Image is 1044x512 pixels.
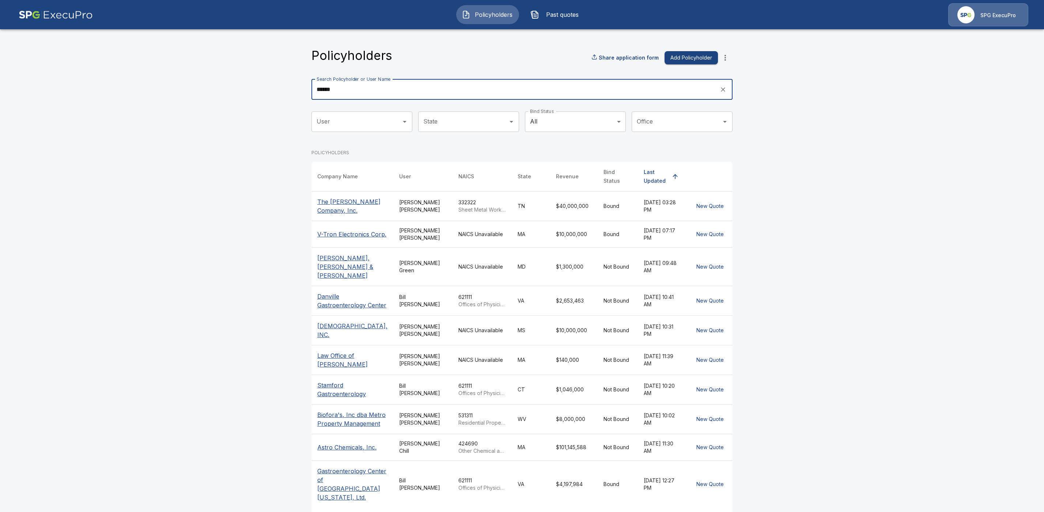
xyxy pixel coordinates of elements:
[556,172,579,181] div: Revenue
[665,51,718,65] button: Add Policyholder
[638,221,688,247] td: [DATE] 07:17 PM
[506,117,517,127] button: Open
[662,51,718,65] a: Add Policyholder
[512,345,550,375] td: MA
[317,381,387,398] p: Stamford Gastroenterology
[512,286,550,315] td: VA
[512,191,550,221] td: TN
[598,460,638,508] td: Bound
[458,484,506,492] p: Offices of Physicians (except Mental Health Specialists)
[693,353,727,367] button: New Quote
[550,375,598,404] td: $1,046,000
[550,434,598,460] td: $101,145,588
[458,301,506,308] p: Offices of Physicians (except Mental Health Specialists)
[399,440,447,455] div: [PERSON_NAME] Chill
[453,345,512,375] td: NAICS Unavailable
[693,478,727,491] button: New Quote
[980,12,1016,19] p: SPG ExecuPro
[453,315,512,345] td: NAICS Unavailable
[638,191,688,221] td: [DATE] 03:28 PM
[598,191,638,221] td: Bound
[598,375,638,404] td: Not Bound
[550,404,598,434] td: $8,000,000
[458,382,506,397] div: 621111
[512,375,550,404] td: CT
[525,111,626,132] div: All
[530,10,539,19] img: Past quotes Icon
[957,6,975,23] img: Agency Icon
[693,200,727,213] button: New Quote
[512,247,550,286] td: MD
[317,322,387,339] p: [DEMOGRAPHIC_DATA], INC.
[638,315,688,345] td: [DATE] 10:31 PM
[693,324,727,337] button: New Quote
[693,260,727,274] button: New Quote
[638,404,688,434] td: [DATE] 10:02 AM
[512,460,550,508] td: VA
[458,206,506,213] p: Sheet Metal Work Manufacturing
[399,227,447,242] div: [PERSON_NAME] [PERSON_NAME]
[638,286,688,315] td: [DATE] 10:41 AM
[542,10,582,19] span: Past quotes
[456,5,519,24] a: Policyholders IconPolicyholders
[550,345,598,375] td: $140,000
[598,315,638,345] td: Not Bound
[317,351,387,369] p: Law Office of [PERSON_NAME]
[317,443,387,452] p: Astro Chemicals, Inc.
[399,199,447,213] div: [PERSON_NAME] [PERSON_NAME]
[317,467,387,502] p: Gastroenterology Center of [GEOGRAPHIC_DATA][US_STATE], Ltd.
[399,412,447,426] div: [PERSON_NAME] [PERSON_NAME]
[317,292,387,310] p: Danville Gastroenterology Center
[598,221,638,247] td: Bound
[19,3,93,26] img: AA Logo
[720,117,730,127] button: Open
[458,390,506,397] p: Offices of Physicians (except Mental Health Specialists)
[512,434,550,460] td: MA
[317,197,387,215] p: The [PERSON_NAME] Company, Inc.
[550,460,598,508] td: $4,197,984
[453,221,512,247] td: NAICS Unavailable
[462,10,470,19] img: Policyholders Icon
[458,447,506,455] p: Other Chemical and Allied Products Merchant Wholesalers
[638,375,688,404] td: [DATE] 10:20 AM
[693,441,727,454] button: New Quote
[458,293,506,308] div: 621111
[598,434,638,460] td: Not Bound
[317,76,390,82] label: Search Policyholder or User Name
[317,410,387,428] p: Biofora's, Inc dba Metro Property Management
[399,323,447,338] div: [PERSON_NAME] [PERSON_NAME]
[458,440,506,455] div: 424690
[718,50,733,65] button: more
[399,293,447,308] div: Bill [PERSON_NAME]
[399,353,447,367] div: [PERSON_NAME] [PERSON_NAME]
[458,419,506,426] p: Residential Property Managers
[693,228,727,241] button: New Quote
[693,413,727,426] button: New Quote
[317,230,387,239] p: V-Tron Electronics Corp.
[458,172,474,181] div: NAICS
[599,54,659,61] p: Share application form
[693,294,727,308] button: New Quote
[400,117,410,127] button: Open
[399,477,447,492] div: Bill [PERSON_NAME]
[550,221,598,247] td: $10,000,000
[311,48,392,63] h4: Policyholders
[399,259,447,274] div: [PERSON_NAME] Green
[598,345,638,375] td: Not Bound
[644,168,669,185] div: Last Updated
[550,191,598,221] td: $40,000,000
[518,172,531,181] div: State
[525,5,588,24] button: Past quotes IconPast quotes
[317,172,358,181] div: Company Name
[311,162,733,508] table: simple table
[458,412,506,426] div: 531311
[512,315,550,345] td: MS
[550,247,598,286] td: $1,300,000
[399,172,411,181] div: User
[598,247,638,286] td: Not Bound
[948,3,1028,26] a: Agency IconSPG ExecuPro
[638,460,688,508] td: [DATE] 12:27 PM
[550,286,598,315] td: $2,653,463
[473,10,514,19] span: Policyholders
